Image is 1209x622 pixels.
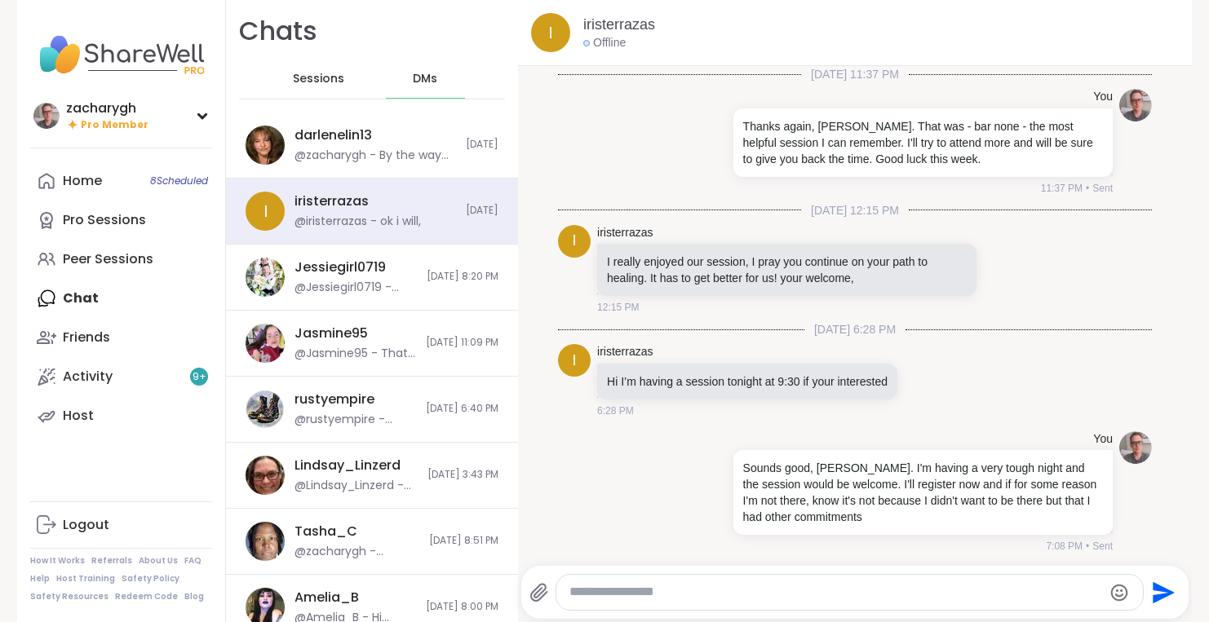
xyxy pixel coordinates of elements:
[30,396,212,435] a: Host
[801,202,909,218] span: [DATE] 12:15 PM
[466,138,498,152] span: [DATE]
[56,573,115,585] a: Host Training
[427,270,498,284] span: [DATE] 8:20 PM
[426,600,498,614] span: [DATE] 8:00 PM
[294,126,372,144] div: darlenelin13
[426,402,498,416] span: [DATE] 6:40 PM
[184,591,204,602] a: Blog
[63,329,110,346] div: Friends
[115,591,178,602] a: Redeem Code
[30,26,212,83] img: ShareWell Nav Logo
[294,544,419,560] div: @zacharygh - Thanks!
[246,522,285,561] img: https://sharewell-space-live.sfo3.digitaloceanspaces.com/user-generated/6580a275-4c8e-40a8-9995-1...
[263,199,268,223] span: i
[63,407,94,425] div: Host
[1093,89,1113,105] h4: You
[294,346,416,362] div: @Jasmine95 - That's okay. I completely understand. You're always welcome to join whenever you're ...
[63,211,146,229] div: Pro Sessions
[804,321,906,337] span: [DATE] 6:28 PM
[294,478,418,494] div: @Lindsay_Linzerd - Hey added another sesh for tonight ☺️[URL][DOMAIN_NAME]
[1041,181,1083,196] span: 11:37 PM
[1092,181,1113,196] span: Sent
[429,534,498,548] span: [DATE] 8:51 PM
[1086,539,1089,554] span: •
[30,161,212,201] a: Home8Scheduled
[33,103,60,129] img: zacharygh
[1109,583,1129,602] button: Emoji picker
[30,505,212,545] a: Logout
[426,336,498,350] span: [DATE] 11:09 PM
[294,192,369,210] div: iristerrazas
[294,148,456,164] div: @zacharygh - By the way [PERSON_NAME] just wrote back and said she'll try to get together for a s...
[569,584,1102,601] textarea: Type your message
[63,516,109,534] div: Logout
[548,20,553,45] span: i
[246,126,285,165] img: https://sharewell-space-live.sfo3.digitaloceanspaces.com/user-generated/6cbcace5-f519-4f95-90c4-2...
[583,15,655,35] a: iristerrazas
[184,555,201,567] a: FAQ
[1086,181,1089,196] span: •
[427,468,498,482] span: [DATE] 3:43 PM
[294,390,374,408] div: rustyempire
[122,573,179,585] a: Safety Policy
[597,404,634,418] span: 6:28 PM
[293,71,344,87] span: Sessions
[597,300,639,315] span: 12:15 PM
[139,555,178,567] a: About Us
[294,523,357,540] div: Tasha_C
[246,258,285,297] img: https://sharewell-space-live.sfo3.digitaloceanspaces.com/user-generated/3602621c-eaa5-4082-863a-9...
[63,172,102,190] div: Home
[246,456,285,495] img: https://sharewell-space-live.sfo3.digitaloceanspaces.com/user-generated/62bee7a0-2306-4591-a31a-3...
[743,118,1103,167] p: Thanks again, [PERSON_NAME]. That was - bar none - the most helpful session I can remember. I'll ...
[294,214,421,230] div: @iristerrazas - ok i will,
[1046,539,1083,554] span: 7:08 PM
[294,280,417,296] div: @Jessiegirl0719 - time for my group has changed to 8 pm tonight
[413,71,437,87] span: DMs
[294,589,359,607] div: Amelia_B
[607,254,967,286] p: I really enjoyed our session, I pray you continue on your path to healing. It has to get better f...
[743,460,1103,525] p: Sounds good, [PERSON_NAME]. I'm having a very tough night and the session would be welcome. I'll ...
[30,201,212,240] a: Pro Sessions
[63,250,153,268] div: Peer Sessions
[30,573,50,585] a: Help
[1144,574,1180,611] button: Send
[1119,89,1152,121] img: https://sharewell-space-live.sfo3.digitaloceanspaces.com/user-generated/15ae50c7-fac1-4168-9b25-f...
[91,555,132,567] a: Referrals
[597,344,653,360] a: iristerrazas
[607,373,888,390] p: Hi I’m having a session tonight at 9:30 if your interested
[66,99,148,117] div: zacharygh
[193,370,206,384] span: 9 +
[294,412,416,428] div: @rustyempire - [PERSON_NAME] aka [PERSON_NAME]
[239,13,317,50] h1: Chats
[30,318,212,357] a: Friends
[466,204,498,218] span: [DATE]
[63,368,113,386] div: Activity
[30,357,212,396] a: Activity9+
[801,66,909,82] span: [DATE] 11:37 PM
[30,240,212,279] a: Peer Sessions
[30,591,108,602] a: Safety Resources
[1119,431,1152,464] img: https://sharewell-space-live.sfo3.digitaloceanspaces.com/user-generated/15ae50c7-fac1-4168-9b25-f...
[597,225,653,241] a: iristerrazas
[1092,539,1113,554] span: Sent
[583,35,626,51] div: Offline
[81,118,148,132] span: Pro Member
[573,350,577,372] span: i
[1093,431,1113,448] h4: You
[294,457,401,474] div: Lindsay_Linzerd
[246,390,285,429] img: https://sharewell-space-live.sfo3.digitaloceanspaces.com/user-generated/3913dd85-6983-4073-ba6e-f...
[150,174,208,187] span: 8 Scheduled
[573,230,577,252] span: i
[30,555,85,567] a: How It Works
[294,324,368,342] div: Jasmine95
[294,258,386,276] div: Jessiegirl0719
[246,324,285,363] img: https://sharewell-space-live.sfo3.digitaloceanspaces.com/user-generated/0c3f25b2-e4be-4605-90b8-c...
